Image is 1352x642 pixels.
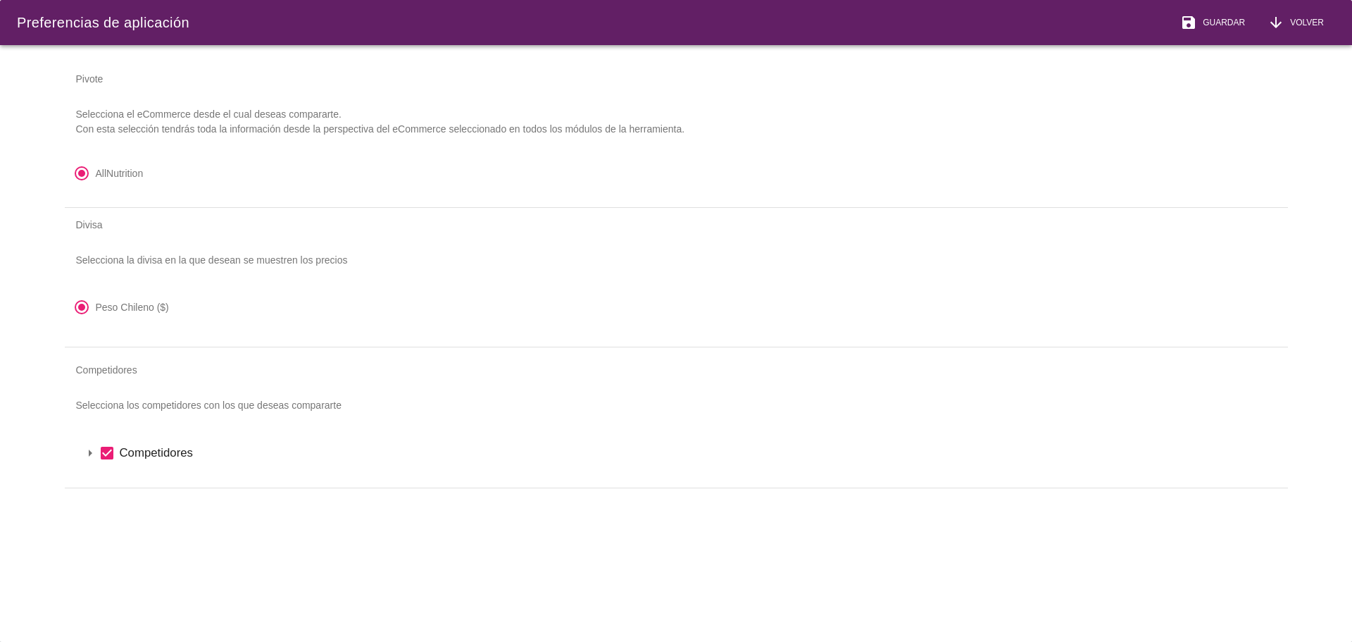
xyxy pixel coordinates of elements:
[17,12,189,33] div: Preferencias de aplicación
[96,300,169,314] label: Peso Chileno ($)
[65,96,1288,148] p: Selecciona el eCommerce desde el cual deseas compararte. Con esta selección tendrás toda la infor...
[65,242,1288,279] p: Selecciona la divisa en la que desean se muestren los precios
[1180,14,1197,31] i: save
[1284,16,1324,29] span: Volver
[65,353,1288,387] div: Competidores
[65,387,1288,424] p: Selecciona los competidores con los que deseas compararte
[65,208,1288,242] div: Divisa
[1197,16,1245,29] span: Guardar
[99,445,115,462] i: check_box
[82,445,99,462] i: arrow_drop_down
[1267,14,1284,31] i: arrow_downward
[96,166,144,180] label: AllNutrition
[120,444,1271,462] label: Competidores
[65,62,1288,96] div: Pivote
